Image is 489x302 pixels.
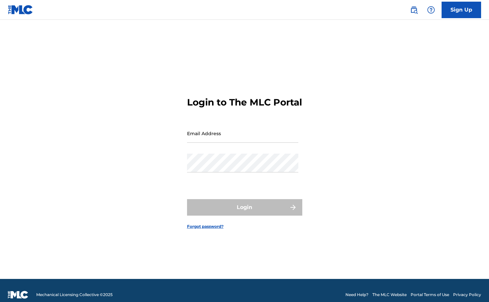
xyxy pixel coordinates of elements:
[442,2,481,18] a: Sign Up
[410,6,418,14] img: search
[411,292,449,298] a: Portal Terms of Use
[427,6,435,14] img: help
[407,3,421,16] a: Public Search
[453,292,481,298] a: Privacy Policy
[345,292,368,298] a: Need Help?
[372,292,407,298] a: The MLC Website
[187,224,224,229] a: Forgot password?
[8,5,33,15] img: MLC Logo
[36,292,113,298] span: Mechanical Licensing Collective © 2025
[8,291,28,299] img: logo
[187,97,302,108] h3: Login to The MLC Portal
[424,3,438,16] div: Help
